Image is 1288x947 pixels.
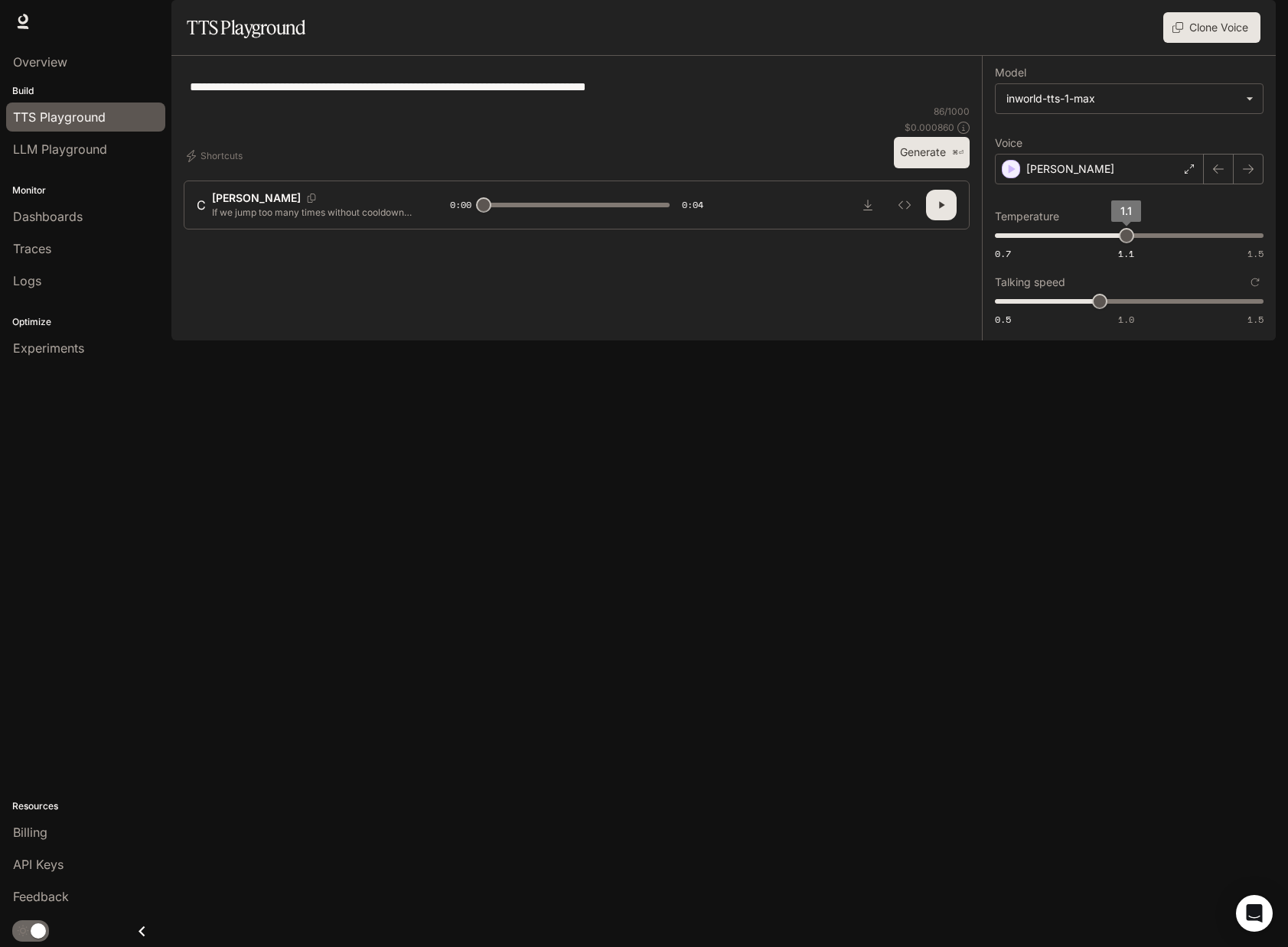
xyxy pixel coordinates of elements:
span: 1.5 [1247,313,1264,326]
button: Copy Voice ID [301,194,322,203]
span: 1.1 [1120,204,1132,217]
span: 0:00 [450,197,471,213]
span: 1.0 [1118,313,1134,326]
button: Download audio [853,190,883,220]
div: Open Intercom Messenger [1236,895,1273,932]
button: Generate⌘⏎ [894,137,970,168]
button: Reset to default [1247,274,1264,291]
p: If we jump too many times without cooldown, it could short out your neural circuitry. [212,206,413,219]
div: inworld-tts-1-max [1006,91,1238,106]
p: Talking speed [995,277,1065,288]
p: Temperature [995,211,1059,222]
button: Shortcuts [184,144,249,168]
button: Clone Voice [1163,12,1260,43]
span: 0.5 [995,313,1011,326]
p: [PERSON_NAME] [1026,161,1114,177]
p: [PERSON_NAME] [212,190,301,206]
button: Inspect [889,190,920,220]
span: 1.5 [1247,247,1264,260]
p: $ 0.000860 [905,121,954,134]
span: 0:04 [682,197,703,213]
p: Model [995,67,1026,78]
p: Voice [995,138,1022,148]
div: C [197,196,206,214]
p: 86 / 1000 [934,105,970,118]
h1: TTS Playground [187,12,305,43]
span: 0.7 [995,247,1011,260]
span: 1.1 [1118,247,1134,260]
p: ⌘⏎ [952,148,964,158]
div: inworld-tts-1-max [996,84,1263,113]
